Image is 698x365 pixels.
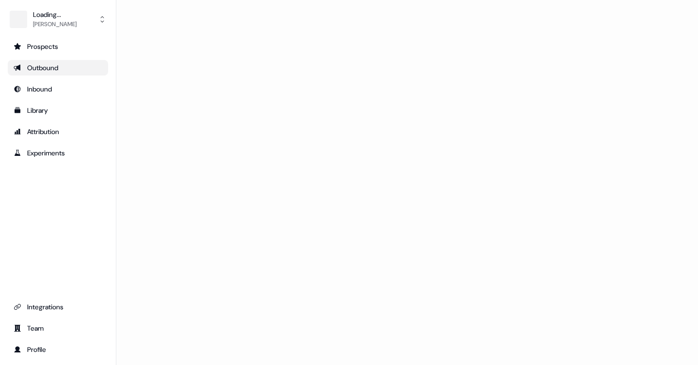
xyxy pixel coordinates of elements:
[14,345,102,354] div: Profile
[14,127,102,137] div: Attribution
[8,81,108,97] a: Go to Inbound
[8,60,108,76] a: Go to outbound experience
[14,148,102,158] div: Experiments
[8,39,108,54] a: Go to prospects
[14,42,102,51] div: Prospects
[8,8,108,31] button: Loading...[PERSON_NAME]
[14,84,102,94] div: Inbound
[14,106,102,115] div: Library
[8,299,108,315] a: Go to integrations
[33,10,77,19] div: Loading...
[8,145,108,161] a: Go to experiments
[14,302,102,312] div: Integrations
[33,19,77,29] div: [PERSON_NAME]
[8,342,108,357] a: Go to profile
[14,63,102,73] div: Outbound
[8,124,108,139] a: Go to attribution
[8,103,108,118] a: Go to templates
[14,323,102,333] div: Team
[8,320,108,336] a: Go to team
